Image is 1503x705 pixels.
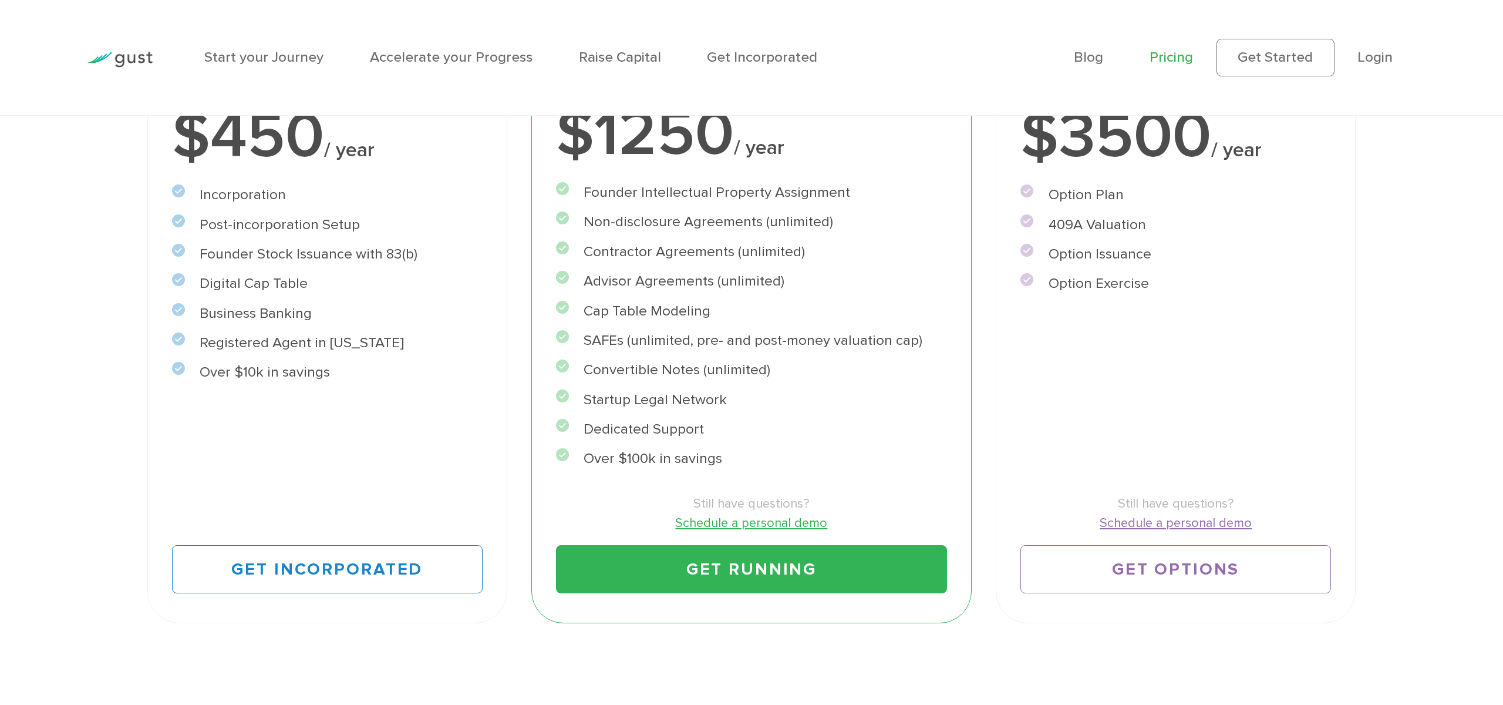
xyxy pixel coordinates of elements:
li: Cap Table Modeling [556,301,948,323]
span: Still have questions? [1020,494,1331,513]
li: Non-disclosure Agreements (unlimited) [556,211,948,233]
li: Post-incorporation Setup [172,214,483,236]
li: Startup Legal Network [556,390,948,411]
a: Login [1357,49,1393,66]
li: Business Banking [172,303,483,325]
span: / year [734,136,784,160]
li: Option Exercise [1020,273,1331,295]
li: SAFEs (unlimited, pre- and post-money valuation cap) [556,330,948,352]
div: $450 [172,105,483,169]
li: Registered Agent in [US_STATE] [172,333,483,354]
li: Over $100k in savings [556,448,948,470]
a: Get Incorporated [707,49,817,66]
li: Option Plan [1020,184,1331,206]
img: Gust Logo [87,52,153,68]
li: Digital Cap Table [172,273,483,295]
span: / year [324,138,375,162]
li: Over $10k in savings [172,362,483,384]
a: Schedule a personal demo [556,513,948,533]
a: Raise Capital [579,49,661,66]
li: 409A Valuation [1020,214,1331,236]
span: Still have questions? [556,494,948,513]
a: Accelerate your Progress [370,49,533,66]
a: Get Running [556,545,948,593]
a: Start your Journey [204,49,323,66]
a: Get Options [1020,545,1331,593]
li: Contractor Agreements (unlimited) [556,241,948,263]
a: Blog [1074,49,1103,66]
li: Advisor Agreements (unlimited) [556,271,948,293]
li: Option Issuance [1020,244,1331,266]
a: Schedule a personal demo [1020,513,1331,533]
a: Get Incorporated [172,545,483,593]
div: $1250 [556,102,948,166]
li: Founder Intellectual Property Assignment [556,182,948,204]
li: Incorporation [172,184,483,206]
div: $3500 [1020,105,1331,169]
li: Convertible Notes (unlimited) [556,360,948,381]
li: Dedicated Support [556,419,948,441]
a: Pricing [1150,49,1193,66]
a: Get Started [1216,39,1334,77]
span: / year [1211,138,1262,162]
li: Founder Stock Issuance with 83(b) [172,244,483,266]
